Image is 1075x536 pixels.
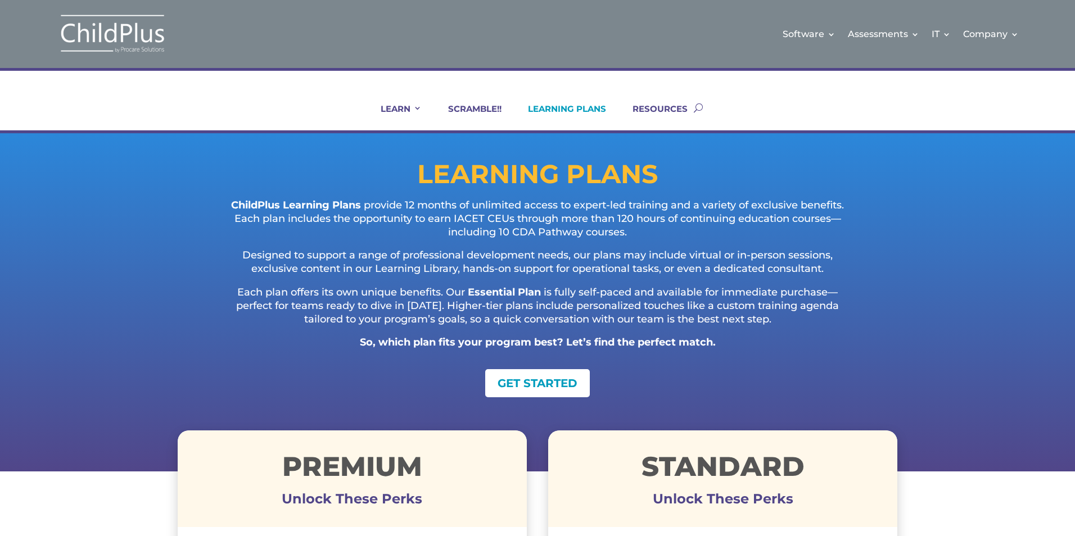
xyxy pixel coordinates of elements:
[848,11,919,57] a: Assessments
[231,199,361,211] strong: ChildPlus Learning Plans
[360,336,716,348] strong: So, which plan fits your program best? Let’s find the perfect match.
[932,11,951,57] a: IT
[367,103,422,130] a: LEARN
[514,103,606,130] a: LEARNING PLANS
[434,103,502,130] a: SCRAMBLE!!
[548,499,897,505] h3: Unlock These Perks
[223,199,852,249] p: provide 12 months of unlimited access to expert-led training and a variety of exclusive benefits....
[963,11,1019,57] a: Company
[178,161,897,193] h1: LEARNING PLANS
[468,286,541,298] strong: Essential Plan
[223,249,852,286] p: Designed to support a range of professional development needs, our plans may include virtual or i...
[223,286,852,336] p: Each plan offers its own unique benefits. Our is fully self-paced and available for immediate pur...
[783,11,835,57] a: Software
[485,369,590,397] a: GET STARTED
[548,453,897,485] h1: STANDARD
[178,499,527,505] h3: Unlock These Perks
[178,453,527,485] h1: Premium
[618,103,688,130] a: RESOURCES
